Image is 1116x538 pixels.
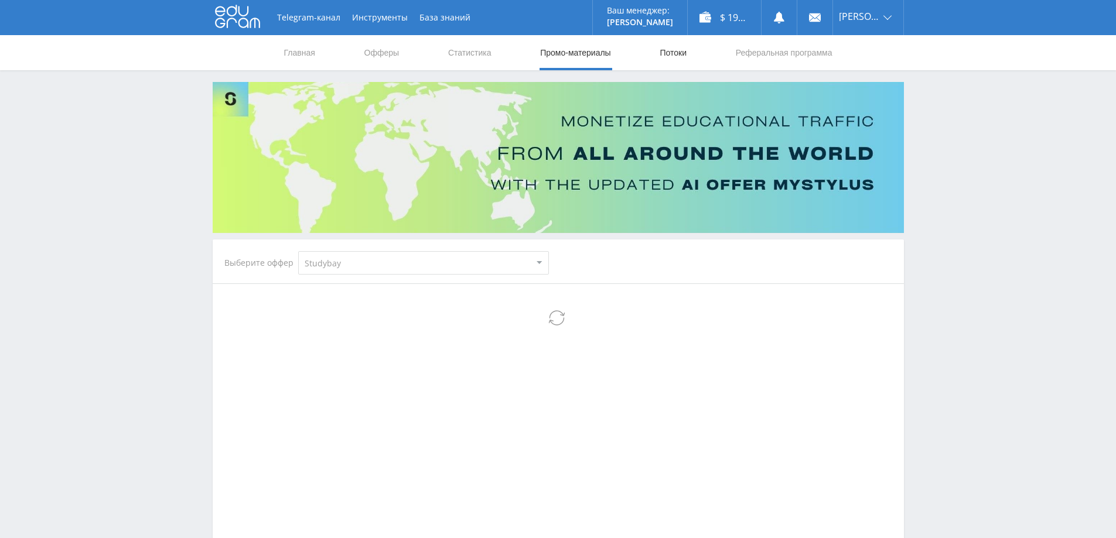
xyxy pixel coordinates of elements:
p: Ваш менеджер: [607,6,673,15]
a: Офферы [363,35,401,70]
a: Статистика [447,35,493,70]
p: [PERSON_NAME] [607,18,673,27]
img: Banner [213,82,904,233]
a: Промо-материалы [539,35,612,70]
span: [PERSON_NAME] [839,12,880,21]
a: Реферальная программа [735,35,834,70]
div: Выберите оффер [224,258,298,268]
a: Главная [283,35,316,70]
a: Потоки [658,35,688,70]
